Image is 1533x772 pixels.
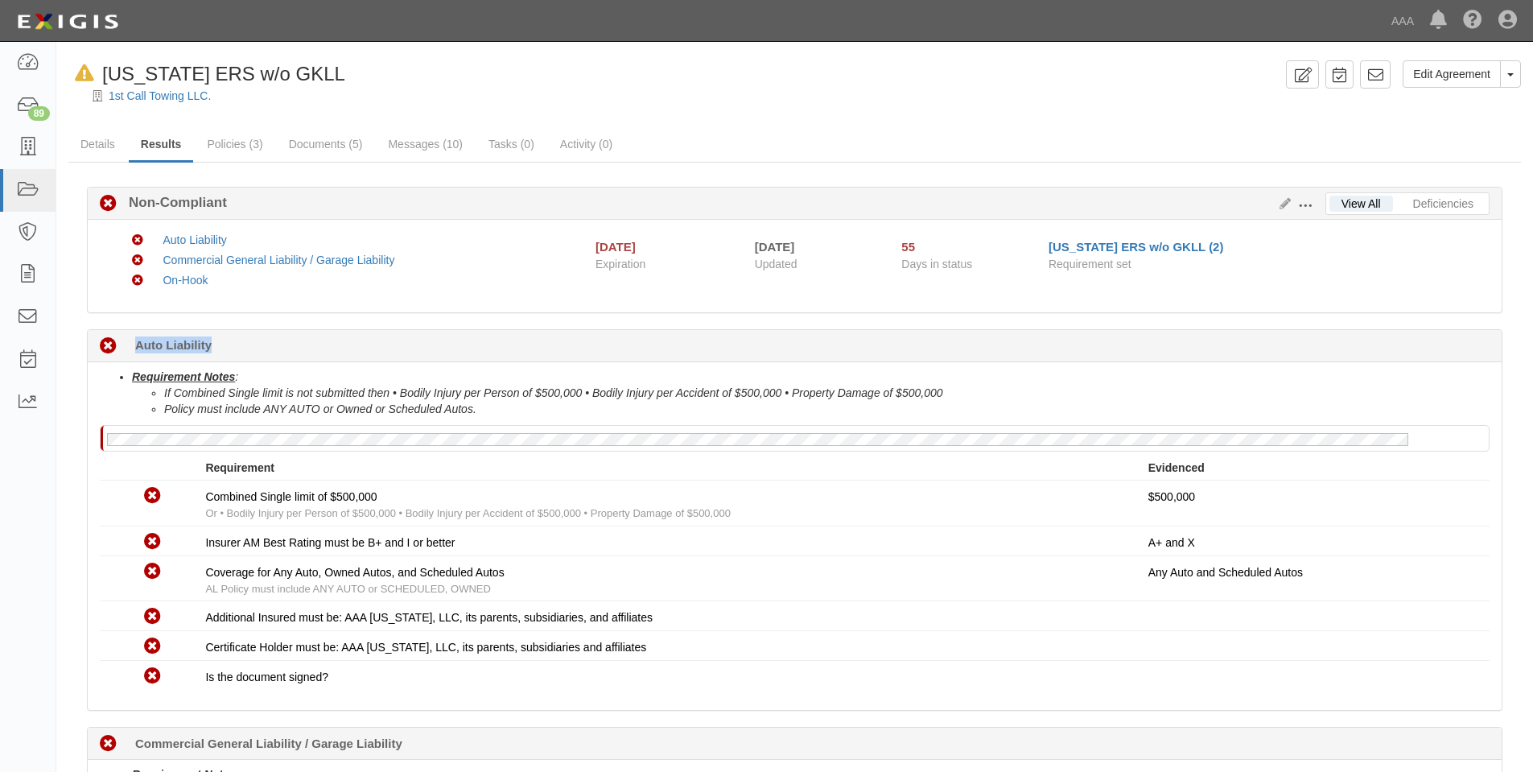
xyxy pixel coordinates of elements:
[164,401,1490,417] li: Policy must include ANY AUTO or Owned or Scheduled Autos.
[144,564,161,580] i: Non-Compliant
[205,671,328,683] span: Is the document signed?
[100,338,117,355] i: Non-Compliant 55 days (since 08/19/2025)
[1148,535,1477,551] p: A+ and X
[1383,5,1422,37] a: AAA
[132,235,143,246] i: Non-Compliant
[205,461,274,474] strong: Requirement
[755,238,878,255] div: [DATE]
[1463,11,1482,31] i: Help Center - Complianz
[135,336,212,353] b: Auto Liability
[277,128,375,160] a: Documents (5)
[132,275,143,287] i: Non-Compliant
[132,255,143,266] i: Non-Compliant
[75,65,94,82] i: In Default since 09/02/2025
[144,668,161,685] i: Non-Compliant
[68,128,127,160] a: Details
[1403,60,1501,88] a: Edit Agreement
[144,609,161,625] i: Non-Compliant
[109,89,211,102] a: 1st Call Towing LLC.
[755,258,797,270] span: Updated
[68,60,345,88] div: Texas ERS w/o GKLL
[1401,196,1486,212] a: Deficiencies
[135,735,402,752] b: Commercial General Liability / Garage Liability
[901,258,972,270] span: Days in status
[1049,258,1131,270] span: Requirement set
[195,128,274,160] a: Policies (3)
[205,566,504,579] span: Coverage for Any Auto, Owned Autos, and Scheduled Autos
[164,385,1490,401] li: If Combined Single limit is not submitted then • Bodily Injury per Person of $500,000 • Bodily In...
[205,583,490,595] span: AL Policy must include ANY AUTO or SCHEDULED, OWNED
[205,641,646,654] span: Certificate Holder must be: AAA [US_STATE], LLC, its parents, subsidiaries and affiliates
[205,536,455,549] span: Insurer AM Best Rating must be B+ and I or better
[1148,489,1477,505] p: $500,000
[205,490,377,503] span: Combined Single limit of $500,000
[1148,461,1205,474] strong: Evidenced
[205,507,730,519] span: Or • Bodily Injury per Person of $500,000 • Bodily Injury per Accident of $500,000 • Property Dam...
[144,534,161,551] i: Non-Compliant
[595,238,636,255] div: [DATE]
[132,370,235,383] u: Requirement Notes
[117,193,227,213] b: Non-Compliant
[100,736,117,753] i: Non-Compliant 53 days (since 08/21/2025)
[163,233,226,246] a: Auto Liability
[1329,196,1393,212] a: View All
[144,638,161,655] i: Non-Compliant
[144,488,161,505] i: Non-Compliant
[132,369,1490,417] li: :
[102,63,345,85] span: [US_STATE] ERS w/o GKLL
[548,128,624,160] a: Activity (0)
[476,128,546,160] a: Tasks (0)
[28,106,50,121] div: 89
[129,128,194,163] a: Results
[376,128,475,160] a: Messages (10)
[163,274,208,287] a: On-Hook
[205,611,653,624] span: Additional Insured must be: AAA [US_STATE], LLC, its parents, subsidiaries, and affiliates
[163,254,394,266] a: Commercial General Liability / Garage Liability
[901,238,1036,255] div: Since 08/19/2025
[1273,197,1291,210] a: Edit Results
[595,256,743,272] span: Expiration
[100,196,117,213] i: Non-Compliant
[1148,564,1477,580] p: Any Auto and Scheduled Autos
[12,7,123,36] img: logo-5460c22ac91f19d4615b14bd174203de0afe785f0fc80cf4dbbc73dc1793850b.png
[1049,240,1224,254] a: [US_STATE] ERS w/o GKLL (2)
